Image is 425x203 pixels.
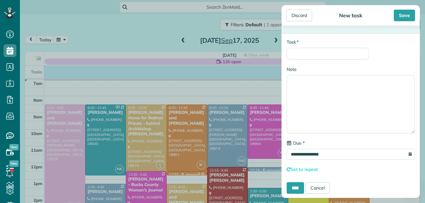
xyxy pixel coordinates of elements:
[9,144,19,150] span: New
[287,166,318,172] a: Set to repeat
[9,160,19,167] span: New
[394,10,415,21] div: Save
[287,140,305,146] label: Due
[287,39,299,45] label: Task
[286,10,312,21] div: Discard
[337,12,364,19] div: New task
[305,182,330,194] a: Cancel
[287,66,297,72] label: Note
